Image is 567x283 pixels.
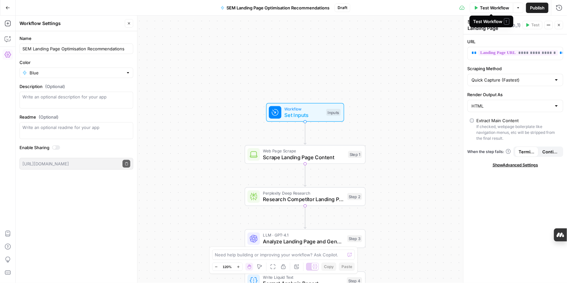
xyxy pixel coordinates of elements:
[339,263,355,271] button: Paste
[538,147,562,157] button: Continue
[245,145,366,164] div: Web Page ScrapeScrape Landing Page ContentStep 1
[467,65,563,72] label: Scraping Method
[341,264,352,270] span: Paste
[338,5,347,11] span: Draft
[30,70,123,76] input: Blue
[217,3,333,13] button: SEM Landing Page Optimisation Recommendations
[324,264,334,270] span: Copy
[263,153,345,161] span: Scrape Landing Page Content
[467,91,563,98] label: Render Output As
[263,195,344,203] span: Research Competitor Landing Pages
[542,148,558,155] span: Continue
[285,111,323,119] span: Set Inputs
[45,83,65,90] span: (Optional)
[326,109,341,116] div: Inputs
[263,238,344,245] span: Analyze Landing Page and Generate Recommendations
[19,20,123,27] div: Workflow Settings
[476,124,561,141] div: If checked, webpage boilerplate like navigation menus, etc will be stripped from the final result.
[304,164,306,187] g: Edge from step_1 to step_2
[304,122,306,144] g: Edge from start to step_1
[321,263,336,271] button: Copy
[19,114,133,120] label: Readme
[19,35,133,42] label: Name
[263,232,344,238] span: LLM · GPT-4.1
[468,19,502,38] textarea: Scrape Landing Page Content
[504,22,521,28] span: ( step_1 )
[467,149,511,155] a: When the step fails:
[519,148,535,155] span: Terminate Workflow
[245,103,366,122] div: WorkflowSet InputsInputs
[522,21,542,29] button: Test
[19,59,133,66] label: Color
[226,5,329,11] span: SEM Landing Page Optimisation Recommendations
[285,106,323,112] span: Workflow
[504,18,509,25] span: T
[263,148,345,154] span: Web Page Scrape
[471,103,551,109] input: HTML
[304,206,306,229] g: Edge from step_2 to step_3
[19,144,133,151] label: Enable Sharing
[263,274,344,280] span: Write Liquid Text
[347,235,362,242] div: Step 3
[493,162,538,168] span: Show Advanced Settings
[263,190,344,196] span: Perplexity Deep Research
[470,3,513,13] button: Test Workflow
[223,264,232,269] span: 120%
[470,119,474,122] input: Extract Main ContentIf checked, webpage boilerplate like navigation menus, etc will be stripped f...
[473,18,509,25] div: Test Workflow
[531,22,539,28] span: Test
[39,114,58,120] span: (Optional)
[347,193,362,200] div: Step 2
[19,83,133,90] label: Description
[480,5,509,11] span: Test Workflow
[245,187,366,206] div: Perplexity Deep ResearchResearch Competitor Landing PagesStep 2
[22,45,130,52] input: Untitled
[245,229,366,248] div: LLM · GPT-4.1Analyze Landing Page and Generate RecommendationsStep 3
[348,151,362,158] div: Step 1
[530,5,545,11] span: Publish
[476,117,519,124] div: Extract Main Content
[471,77,551,83] input: Quick Capture (Fastest)
[467,38,563,45] label: URL
[526,3,548,13] button: Publish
